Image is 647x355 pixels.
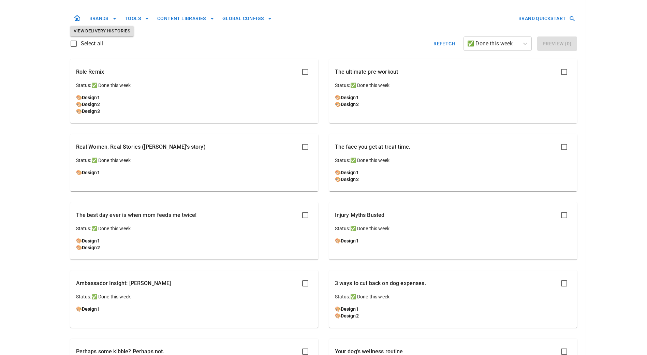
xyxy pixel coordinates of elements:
a: Design1 [341,95,359,100]
p: Status: ✅ Done this week [76,225,312,232]
p: 🎨 [76,101,312,108]
button: TOOLS [122,12,152,25]
button: BRANDS [87,12,119,25]
p: The best day ever is when mom feeds me twice! [76,211,197,219]
a: Design2 [82,102,100,107]
span: Select all [81,40,103,48]
p: Status: ✅ Done this week [76,82,312,89]
a: Design1 [341,306,359,312]
p: Status: ✅ Done this week [76,293,312,300]
a: Design2 [341,177,359,182]
p: Status: ✅ Done this week [335,82,571,89]
button: View Delivery Histories [70,26,134,36]
p: Role Remix [76,68,104,76]
a: Design1 [82,95,100,100]
button: GLOBAL CONFIGS [220,12,275,25]
a: Design1 [82,306,100,312]
a: Design3 [82,108,100,114]
p: 🎨 [335,312,571,319]
p: Injury Myths Busted [335,211,385,219]
p: Ambassador Insight: [PERSON_NAME] [76,279,171,287]
p: The face you get at treat time. [335,143,411,151]
p: 🎨 [76,237,312,244]
p: Status: ✅ Done this week [335,293,571,300]
button: Refetch [431,36,458,51]
p: Real Women, Real Stories ([PERSON_NAME]’s story) [76,143,206,151]
p: Status: ✅ Done this week [335,225,571,232]
button: CONTENT LIBRARIES [155,12,217,25]
p: 🎨 [76,306,312,312]
p: The ultimate pre-workout [335,68,398,76]
p: 🎨 [76,169,312,176]
a: Design1 [341,238,359,243]
a: Design1 [82,238,100,243]
p: 🎨 [335,169,571,176]
p: 🎨 [76,244,312,251]
button: BRAND QUICKSTART [516,12,577,25]
a: Design2 [341,102,359,107]
p: 🎨 [335,101,571,108]
a: Design2 [341,313,359,319]
p: 🎨 [335,94,571,101]
a: Design2 [82,245,100,250]
p: 🎨 [335,306,571,312]
p: 3 ways to cut back on dog expenses. [335,279,426,287]
p: 🎨 [76,108,312,115]
a: Design1 [82,170,100,175]
p: Status: ✅ Done this week [335,157,571,164]
p: Status: ✅ Done this week [76,157,312,164]
p: 🎨 [76,94,312,101]
a: Design1 [341,170,359,175]
p: 🎨 [335,176,571,183]
p: 🎨 [335,237,571,244]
